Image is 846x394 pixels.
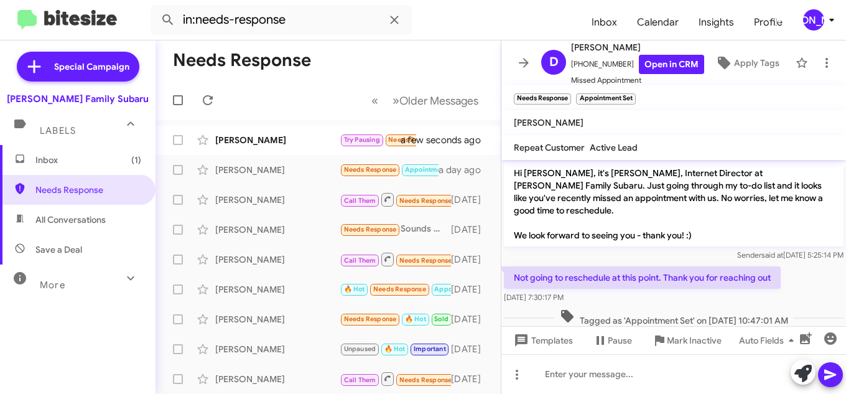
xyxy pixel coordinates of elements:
[744,4,793,40] a: Profile
[35,213,106,226] span: All Conversations
[451,223,491,236] div: [DATE]
[384,345,406,353] span: 🔥 Hot
[340,282,451,296] div: Yup
[340,162,439,177] div: Not going to reschedule at this point. Thank you for reaching out
[340,371,451,387] div: Inbound Call
[642,329,732,352] button: Mark Inactive
[514,117,583,128] span: [PERSON_NAME]
[793,9,832,30] button: [PERSON_NAME]
[667,329,722,352] span: Mark Inactive
[582,4,627,40] a: Inbox
[340,251,451,267] div: Inbound Call
[340,342,451,356] div: I haven't purchased but I'm not interested right now
[399,197,452,205] span: Needs Response
[344,256,376,265] span: Call Them
[451,253,491,266] div: [DATE]
[451,343,491,355] div: [DATE]
[215,223,340,236] div: [PERSON_NAME]
[639,55,704,74] a: Open in CRM
[571,55,704,74] span: [PHONE_NUMBER]
[399,376,452,384] span: Needs Response
[365,88,486,113] nav: Page navigation example
[555,309,793,327] span: Tagged as 'Appointment Set' on [DATE] 10:47:01 AM
[35,154,141,166] span: Inbox
[451,194,491,206] div: [DATE]
[215,283,340,296] div: [PERSON_NAME]
[17,52,139,82] a: Special Campaign
[215,253,340,266] div: [PERSON_NAME]
[414,345,446,353] span: Important
[364,88,386,113] button: Previous
[734,52,779,74] span: Apply Tags
[511,329,573,352] span: Templates
[344,197,376,205] span: Call Them
[704,52,789,74] button: Apply Tags
[344,345,376,353] span: Unpaused
[451,313,491,326] div: [DATE]
[399,256,452,265] span: Needs Response
[173,50,311,70] h1: Needs Response
[215,194,340,206] div: [PERSON_NAME]
[131,154,141,166] span: (1)
[215,343,340,355] div: [PERSON_NAME]
[405,315,426,323] span: 🔥 Hot
[501,329,583,352] button: Templates
[504,162,844,246] p: Hi [PERSON_NAME], it's [PERSON_NAME], Internet Director at [PERSON_NAME] Family Subaru. Just goin...
[344,166,397,174] span: Needs Response
[627,4,689,40] a: Calendar
[215,164,340,176] div: [PERSON_NAME]
[689,4,744,40] a: Insights
[344,376,376,384] span: Call Them
[549,52,559,72] span: D
[340,312,451,326] div: Yes I was planning on coming [DATE]
[340,133,416,147] div: I will let you know [DATE] I am driving now
[215,373,340,385] div: [PERSON_NAME]
[399,94,478,108] span: Older Messages
[340,222,451,237] div: Sounds good thanks
[576,93,635,105] small: Appointment Set
[344,136,380,144] span: Try Pausing
[371,93,378,108] span: «
[439,164,491,176] div: a day ago
[737,250,844,260] span: Sender [DATE] 5:25:14 PM
[151,5,412,35] input: Search
[40,125,76,136] span: Labels
[514,142,585,153] span: Repeat Customer
[385,88,486,113] button: Next
[451,373,491,385] div: [DATE]
[571,74,704,87] span: Missed Appointment
[388,136,441,144] span: Needs Response
[571,40,704,55] span: [PERSON_NAME]
[344,315,397,323] span: Needs Response
[729,329,809,352] button: Auto Fields
[416,134,491,146] div: a few seconds ago
[761,250,783,260] span: said at
[583,329,642,352] button: Pause
[590,142,638,153] span: Active Lead
[405,166,460,174] span: Appointment Set
[373,285,426,293] span: Needs Response
[434,285,489,293] span: Appointment Set
[35,243,82,256] span: Save a Deal
[344,285,365,293] span: 🔥 Hot
[54,60,129,73] span: Special Campaign
[340,192,451,207] div: Inbound Call
[608,329,632,352] span: Pause
[35,184,141,196] span: Needs Response
[504,293,564,302] span: [DATE] 7:30:17 PM
[451,283,491,296] div: [DATE]
[803,9,824,30] div: [PERSON_NAME]
[7,93,149,105] div: [PERSON_NAME] Family Subaru
[215,134,340,146] div: [PERSON_NAME]
[344,225,397,233] span: Needs Response
[215,313,340,326] div: [PERSON_NAME]
[504,266,781,289] p: Not going to reschedule at this point. Thank you for reaching out
[40,279,65,291] span: More
[514,93,571,105] small: Needs Response
[393,93,399,108] span: »
[739,329,799,352] span: Auto Fields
